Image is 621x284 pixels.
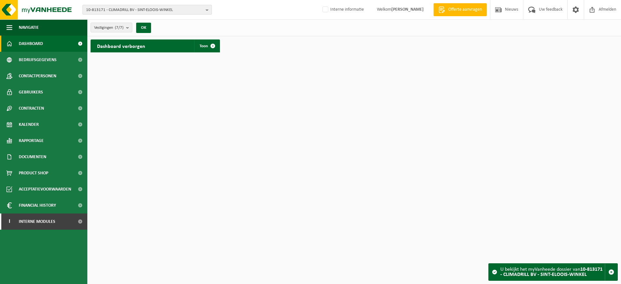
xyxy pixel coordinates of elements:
span: Vestigingen [94,23,124,33]
a: Toon [194,39,219,52]
a: Offerte aanvragen [433,3,487,16]
span: I [6,213,12,230]
span: Contactpersonen [19,68,56,84]
button: OK [136,23,151,33]
strong: 10-813171 - CLIMADRILL BV - SINT-ELOOIS-WINKEL [500,267,603,277]
span: Financial History [19,197,56,213]
span: Bedrijfsgegevens [19,52,57,68]
count: (7/7) [115,26,124,30]
button: Vestigingen(7/7) [91,23,132,32]
span: Navigatie [19,19,39,36]
button: 10-813171 - CLIMADRILL BV - SINT-ELOOIS-WINKEL [82,5,212,15]
span: Gebruikers [19,84,43,100]
span: Product Shop [19,165,48,181]
span: 10-813171 - CLIMADRILL BV - SINT-ELOOIS-WINKEL [86,5,203,15]
span: Rapportage [19,133,44,149]
strong: [PERSON_NAME] [391,7,424,12]
label: Interne informatie [321,5,364,15]
span: Interne modules [19,213,55,230]
span: Kalender [19,116,39,133]
span: Acceptatievoorwaarden [19,181,71,197]
h2: Dashboard verborgen [91,39,152,52]
span: Toon [200,44,208,48]
span: Offerte aanvragen [447,6,484,13]
span: Documenten [19,149,46,165]
span: Contracten [19,100,44,116]
div: U bekijkt het myVanheede dossier van [500,264,605,280]
span: Dashboard [19,36,43,52]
